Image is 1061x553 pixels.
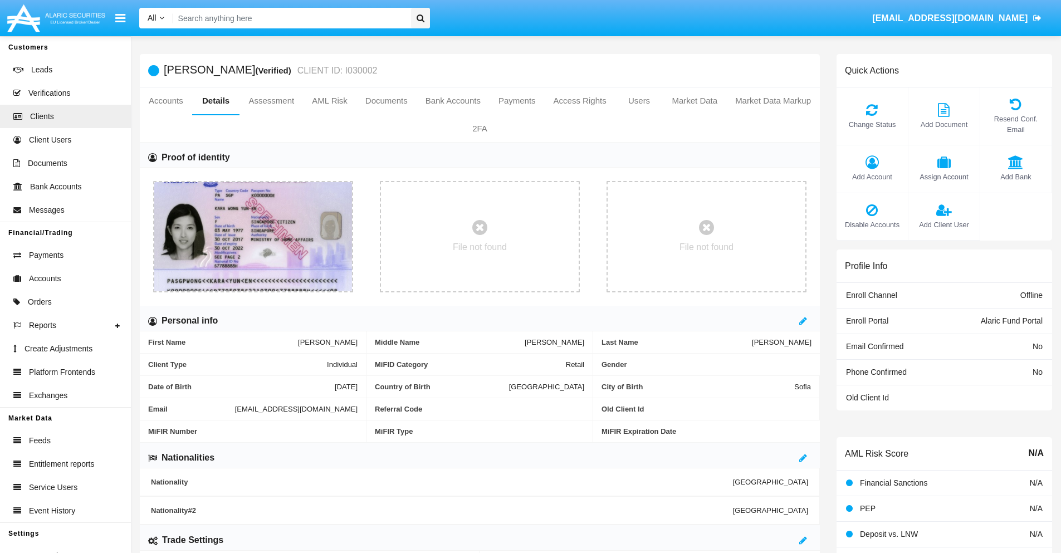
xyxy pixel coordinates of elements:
[733,478,808,486] span: [GEOGRAPHIC_DATA]
[525,338,584,346] span: [PERSON_NAME]
[602,383,794,391] span: City of Birth
[1033,342,1043,351] span: No
[375,360,566,369] span: MiFID Category
[1033,368,1043,376] span: No
[28,87,70,99] span: Verifications
[846,393,889,402] span: Old Client Id
[239,87,303,114] a: Assessment
[752,338,811,346] span: [PERSON_NAME]
[602,338,752,346] span: Last Name
[846,368,907,376] span: Phone Confirmed
[846,291,897,300] span: Enroll Channel
[148,427,358,435] span: MiFIR Number
[25,343,92,355] span: Create Adjustments
[235,405,358,413] span: [EMAIL_ADDRESS][DOMAIN_NAME]
[860,478,927,487] span: Financial Sanctions
[148,360,327,369] span: Client Type
[1030,478,1043,487] span: N/A
[602,405,811,413] span: Old Client Id
[148,405,235,413] span: Email
[303,87,356,114] a: AML Risk
[663,87,726,114] a: Market Data
[298,338,358,346] span: [PERSON_NAME]
[30,181,82,193] span: Bank Accounts
[29,273,61,285] span: Accounts
[1030,530,1043,539] span: N/A
[356,87,417,114] a: Documents
[842,172,902,182] span: Add Account
[162,315,218,327] h6: Personal info
[375,338,525,346] span: Middle Name
[29,134,71,146] span: Client Users
[375,405,584,413] span: Referral Code
[6,2,107,35] img: Logo image
[151,478,733,486] span: Nationality
[845,261,887,271] h6: Profile Info
[726,87,820,114] a: Market Data Markup
[490,87,545,114] a: Payments
[846,316,888,325] span: Enroll Portal
[29,435,51,447] span: Feeds
[164,64,377,77] h5: [PERSON_NAME]
[148,13,157,22] span: All
[1030,504,1043,513] span: N/A
[151,506,733,515] span: Nationality #2
[1020,291,1043,300] span: Offline
[914,172,974,182] span: Assign Account
[986,172,1046,182] span: Add Bank
[295,66,378,75] small: CLIENT ID: I030002
[842,219,902,230] span: Disable Accounts
[29,505,75,517] span: Event History
[29,458,95,470] span: Entitlement reports
[29,249,63,261] span: Payments
[139,12,173,24] a: All
[192,87,240,114] a: Details
[794,383,811,391] span: Sofia
[255,64,294,77] div: (Verified)
[981,316,1043,325] span: Alaric Fund Portal
[602,427,811,435] span: MiFIR Expiration Date
[860,504,876,513] span: PEP
[28,158,67,169] span: Documents
[417,87,490,114] a: Bank Accounts
[615,87,663,114] a: Users
[30,111,54,123] span: Clients
[375,383,509,391] span: Country of Birth
[846,342,903,351] span: Email Confirmed
[602,360,811,369] span: Gender
[29,204,65,216] span: Messages
[140,115,820,142] a: 2FA
[29,366,95,378] span: Platform Frontends
[148,338,298,346] span: First Name
[162,151,230,164] h6: Proof of identity
[162,452,214,464] h6: Nationalities
[566,360,584,369] span: Retail
[860,530,918,539] span: Deposit vs. LNW
[986,114,1046,135] span: Resend Conf. Email
[29,482,77,493] span: Service Users
[733,506,808,515] span: [GEOGRAPHIC_DATA]
[327,360,358,369] span: Individual
[842,119,902,130] span: Change Status
[29,390,67,402] span: Exchanges
[872,13,1028,23] span: [EMAIL_ADDRESS][DOMAIN_NAME]
[845,65,899,76] h6: Quick Actions
[335,383,358,391] span: [DATE]
[173,8,407,28] input: Search
[375,427,584,435] span: MiFIR Type
[845,448,908,459] h6: AML Risk Score
[1028,447,1044,460] span: N/A
[545,87,615,114] a: Access Rights
[148,383,335,391] span: Date of Birth
[509,383,584,391] span: [GEOGRAPHIC_DATA]
[29,320,56,331] span: Reports
[914,119,974,130] span: Add Document
[28,296,52,308] span: Orders
[31,64,52,76] span: Leads
[914,219,974,230] span: Add Client User
[162,534,223,546] h6: Trade Settings
[140,87,192,114] a: Accounts
[867,3,1047,34] a: [EMAIL_ADDRESS][DOMAIN_NAME]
